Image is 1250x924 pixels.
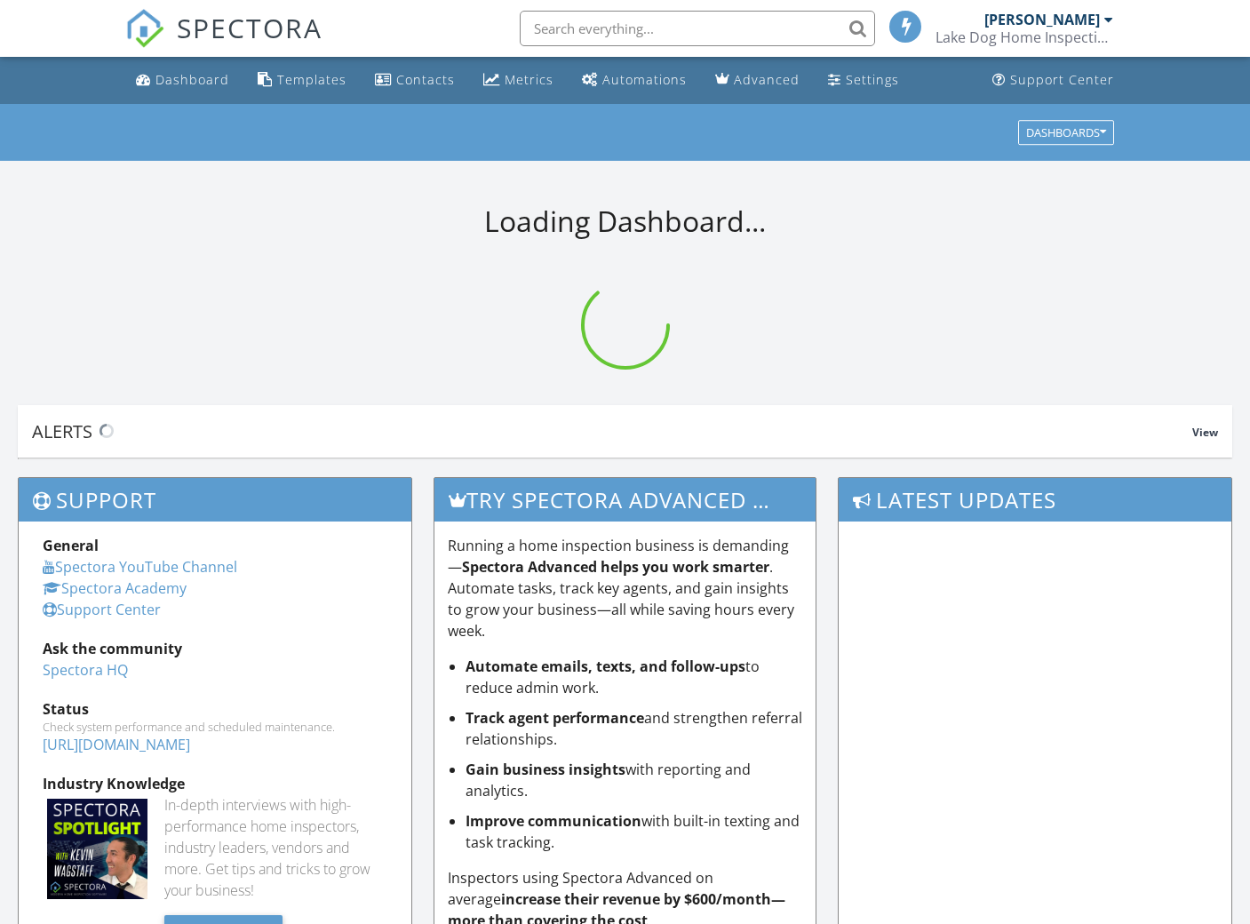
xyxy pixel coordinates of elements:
span: SPECTORA [177,9,322,46]
div: Dashboard [155,71,229,88]
div: Templates [277,71,346,88]
div: Status [43,698,387,720]
button: Dashboards [1018,120,1114,145]
a: Contacts [368,64,462,97]
strong: Track agent performance [466,708,644,728]
li: with built-in texting and task tracking. [466,810,803,853]
div: Settings [846,71,899,88]
a: Templates [251,64,354,97]
img: The Best Home Inspection Software - Spectora [125,9,164,48]
div: Lake Dog Home Inspection [936,28,1113,46]
a: Settings [821,64,906,97]
div: Check system performance and scheduled maintenance. [43,720,387,734]
a: Automations (Basic) [575,64,694,97]
div: Industry Knowledge [43,773,387,794]
input: Search everything... [520,11,875,46]
div: Advanced [734,71,800,88]
strong: Automate emails, texts, and follow-ups [466,657,745,676]
strong: General [43,536,99,555]
div: Dashboards [1026,126,1106,139]
div: Alerts [32,419,1192,443]
strong: Improve communication [466,811,641,831]
div: Contacts [396,71,455,88]
strong: Gain business insights [466,760,625,779]
span: View [1192,425,1218,440]
a: Advanced [708,64,807,97]
a: Support Center [43,600,161,619]
a: SPECTORA [125,24,322,61]
a: Spectora HQ [43,660,128,680]
div: In-depth interviews with high-performance home inspectors, industry leaders, vendors and more. Ge... [164,794,386,901]
div: Automations [602,71,687,88]
a: Spectora Academy [43,578,187,598]
h3: Support [19,478,411,522]
div: Support Center [1010,71,1114,88]
h3: Try spectora advanced [DATE] [434,478,816,522]
a: Dashboard [129,64,236,97]
div: [PERSON_NAME] [984,11,1100,28]
li: and strengthen referral relationships. [466,707,803,750]
strong: Spectora Advanced helps you work smarter [462,557,769,577]
li: with reporting and analytics. [466,759,803,801]
a: Support Center [985,64,1121,97]
p: Running a home inspection business is demanding— . Automate tasks, track key agents, and gain ins... [448,535,803,641]
div: Ask the community [43,638,387,659]
img: Spectoraspolightmain [47,799,147,899]
a: [URL][DOMAIN_NAME] [43,735,190,754]
div: Metrics [505,71,553,88]
h3: Latest Updates [839,478,1231,522]
a: Spectora YouTube Channel [43,557,237,577]
a: Metrics [476,64,561,97]
li: to reduce admin work. [466,656,803,698]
